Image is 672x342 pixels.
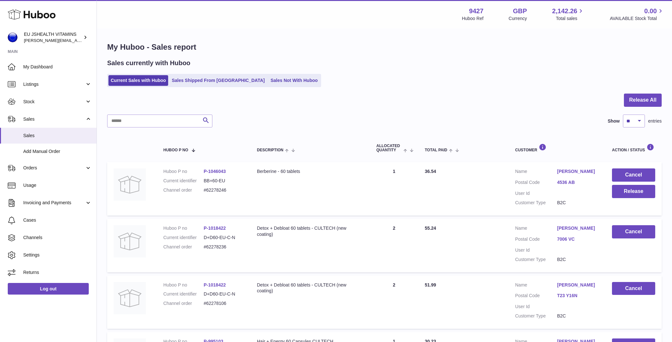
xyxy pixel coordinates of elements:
span: Total sales [556,15,585,22]
span: 2,142.26 [552,7,577,15]
span: Listings [23,81,85,87]
span: Huboo P no [163,148,188,152]
dt: Channel order [163,300,204,307]
dt: Postal Code [515,179,557,187]
dd: D+D60-EU-C-N [204,235,244,241]
span: Usage [23,182,92,188]
dt: User Id [515,190,557,196]
dt: Customer Type [515,200,557,206]
dd: D+D60-EU-C-N [204,291,244,297]
div: Action / Status [612,144,655,152]
dt: Name [515,282,557,290]
label: Show [608,118,620,124]
span: 51.99 [425,282,436,287]
a: [PERSON_NAME] [557,168,599,175]
span: Description [257,148,283,152]
div: EU JSHEALTH VITAMINS [24,31,82,44]
span: 0.00 [644,7,657,15]
span: entries [648,118,662,124]
button: Cancel [612,282,655,295]
dt: Channel order [163,244,204,250]
dt: Name [515,168,557,176]
button: Cancel [612,168,655,182]
dt: Postal Code [515,293,557,300]
span: Channels [23,235,92,241]
a: Log out [8,283,89,295]
span: [PERSON_NAME][EMAIL_ADDRESS][DOMAIN_NAME] [24,38,129,43]
h1: My Huboo - Sales report [107,42,662,52]
span: Cases [23,217,92,223]
span: Orders [23,165,85,171]
span: 36.54 [425,169,436,174]
a: Sales Shipped From [GEOGRAPHIC_DATA] [169,75,267,86]
strong: GBP [513,7,527,15]
span: AVAILABLE Stock Total [610,15,664,22]
button: Release All [624,94,662,107]
div: Currency [509,15,527,22]
a: Sales Not With Huboo [268,75,320,86]
div: Customer [515,144,599,152]
dt: Customer Type [515,313,557,319]
td: 1 [370,162,418,216]
h2: Sales currently with Huboo [107,59,190,67]
dd: B2C [557,256,599,263]
dt: Channel order [163,187,204,193]
a: Current Sales with Huboo [108,75,168,86]
a: T23 Y16N [557,293,599,299]
span: Settings [23,252,92,258]
dd: #62278236 [204,244,244,250]
dt: Current identifier [163,178,204,184]
div: Huboo Ref [462,15,484,22]
span: Invoicing and Payments [23,200,85,206]
dt: Huboo P no [163,168,204,175]
span: Sales [23,133,92,139]
img: no-photo.jpg [114,282,146,314]
button: Cancel [612,225,655,238]
div: Berberine - 60 tablets [257,168,363,175]
button: Release [612,185,655,198]
td: 2 [370,219,418,272]
dt: User Id [515,304,557,310]
a: [PERSON_NAME] [557,282,599,288]
dt: Current identifier [163,291,204,297]
img: no-photo.jpg [114,225,146,257]
span: Total paid [425,148,447,152]
td: 2 [370,276,418,329]
img: no-photo.jpg [114,168,146,201]
dd: BB+60-EU [204,178,244,184]
dt: Postal Code [515,236,557,244]
span: My Dashboard [23,64,92,70]
dt: Huboo P no [163,225,204,231]
div: Detox + Debloat 60 tablets - CULTECH (new coating) [257,225,363,237]
span: Sales [23,116,85,122]
dd: B2C [557,313,599,319]
dd: #62278106 [204,300,244,307]
a: 0.00 AVAILABLE Stock Total [610,7,664,22]
dt: Current identifier [163,235,204,241]
span: Add Manual Order [23,148,92,155]
a: P-1046043 [204,169,226,174]
dd: #62278246 [204,187,244,193]
div: Detox + Debloat 60 tablets - CULTECH (new coating) [257,282,363,294]
img: laura@jessicasepel.com [8,33,17,42]
dd: B2C [557,200,599,206]
a: 2,142.26 Total sales [552,7,585,22]
span: Returns [23,269,92,276]
a: P-1018422 [204,226,226,231]
span: 55.24 [425,226,436,231]
dt: Name [515,225,557,233]
dt: Huboo P no [163,282,204,288]
a: [PERSON_NAME] [557,225,599,231]
a: P-1018422 [204,282,226,287]
strong: 9427 [469,7,484,15]
span: Stock [23,99,85,105]
span: ALLOCATED Quantity [376,144,402,152]
dt: Customer Type [515,256,557,263]
dt: User Id [515,247,557,253]
a: 7006 VC [557,236,599,242]
a: 4536 AB [557,179,599,186]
